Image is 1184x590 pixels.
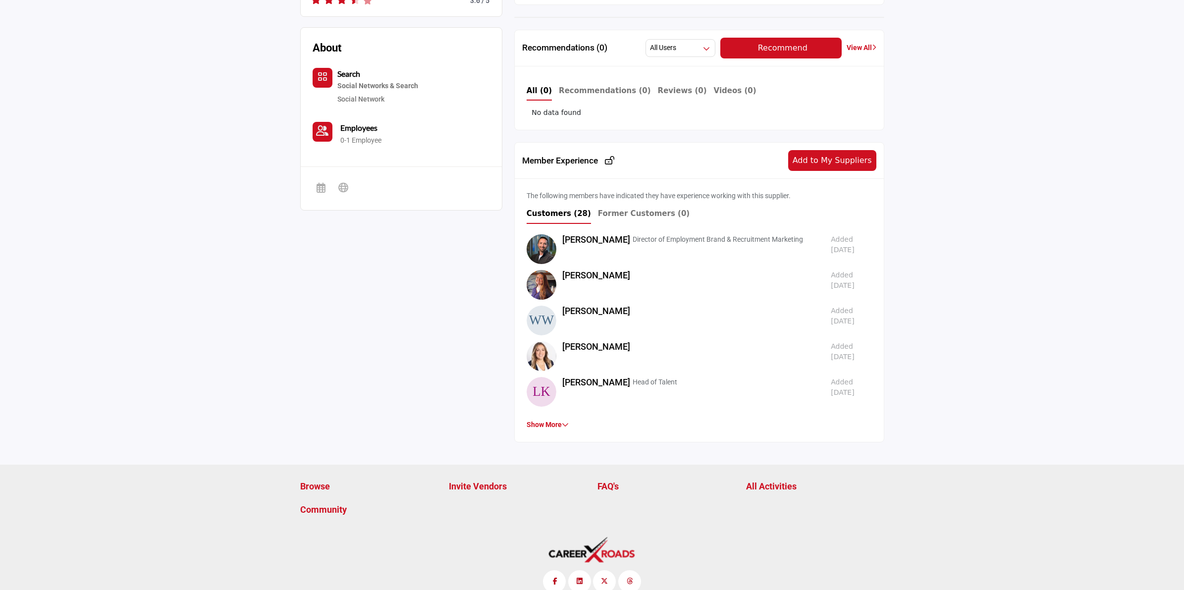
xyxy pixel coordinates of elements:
a: [PERSON_NAME] [562,377,630,387]
button: Add to My Suppliers [788,150,876,171]
span: Added [DATE] [831,378,854,396]
a: 0-1 Employee [340,136,381,146]
button: All Users [646,39,715,57]
div: Whitney W. [527,306,556,335]
span: Added [DATE] [831,235,854,254]
img: image [527,341,556,371]
div: Adam G. [527,234,556,264]
span: Add to My Suppliers [793,156,872,165]
div: Sydney B. [527,270,556,300]
span: Added [DATE] [831,342,854,361]
a: Search [337,70,360,78]
img: image [527,234,556,264]
b: All (0) [527,86,552,95]
b: Customers (28) [527,209,591,218]
a: FAQ's [597,480,736,493]
span: Added [DATE] [831,307,854,325]
a: Invite Vendors [449,480,587,493]
h2: All Users [650,43,676,53]
h2: About [313,40,341,56]
b: Former Customers (0) [598,209,690,218]
a: View All [847,43,876,53]
span: Added [DATE] [831,271,854,289]
span: No data found [532,107,581,118]
img: image [527,306,556,335]
b: Videos (0) [714,86,756,95]
a: Link of redirect to contact page [313,122,332,142]
button: Contact-Employee Icon [313,122,332,142]
b: Search [337,69,360,78]
span: Recommend [758,43,807,53]
div: Lucy K. [527,377,556,407]
p: Head of Talent [633,377,677,387]
h2: Member Experience [522,156,615,166]
img: image [527,377,556,407]
b: Employees [340,123,377,132]
b: Recommendations (0) [559,86,651,95]
img: image [527,270,556,300]
div: Hannah V. [527,341,556,371]
div: Platforms that combine social networking and search capabilities for recruitment and professional... [337,80,418,93]
a: All Activities [746,480,884,493]
a: [PERSON_NAME] [562,341,630,352]
a: [PERSON_NAME] [562,306,630,316]
a: Social Network [337,95,384,103]
p: Director of Employment Brand & Recruitment Marketing [633,234,803,245]
img: No Site Logo [547,536,637,564]
a: [PERSON_NAME] [562,270,630,280]
a: Social Networks & Search [337,80,418,93]
a: Employees [340,122,377,134]
b: Reviews (0) [658,86,707,95]
a: Show More [527,421,569,429]
a: [PERSON_NAME] [562,234,630,245]
a: Browse [300,480,438,493]
button: Recommend [720,38,842,58]
a: Community [300,503,438,516]
p: The following members have indicated they have experience working with this supplier. [527,191,791,201]
button: Category Icon [313,68,332,88]
h2: Recommendations (0) [522,43,607,53]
